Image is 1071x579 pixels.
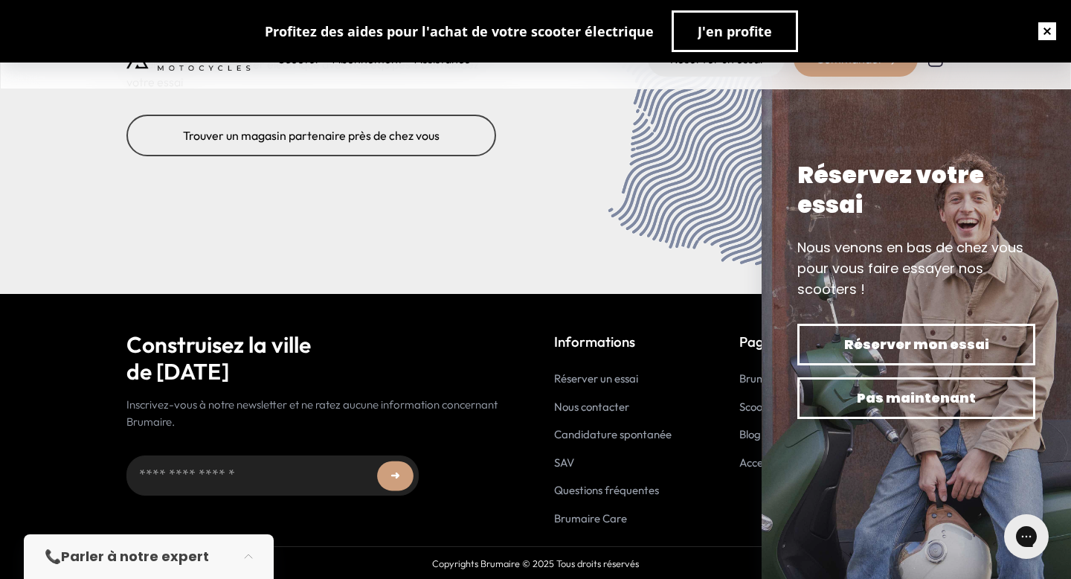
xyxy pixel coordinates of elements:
a: Nous contacter [554,400,629,414]
a: Candidature spontanée [554,427,672,441]
a: Blog [739,427,761,441]
p: Inscrivez-vous à notre newsletter et ne ratez aucune information concernant Brumaire. [126,397,517,430]
input: Adresse email... [126,455,419,496]
iframe: Gorgias live chat messenger [997,509,1056,564]
a: Questions fréquentes [554,483,659,497]
a: Accessoires [739,455,795,470]
button: ➜ [377,461,414,490]
p: Copyrights Brumaire © 2025 Tous droits réservés [54,557,1017,571]
p: Pages [739,331,795,352]
a: Réserver un essai [554,371,638,386]
a: Trouver un magasin partenaire près de chez vous [126,115,496,156]
a: SAV [554,455,574,470]
a: Scooter [739,400,777,414]
a: Brumaire [739,371,785,386]
p: Informations [554,331,672,352]
a: Brumaire Care [554,511,627,525]
h2: Construisez la ville de [DATE] [126,331,517,385]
